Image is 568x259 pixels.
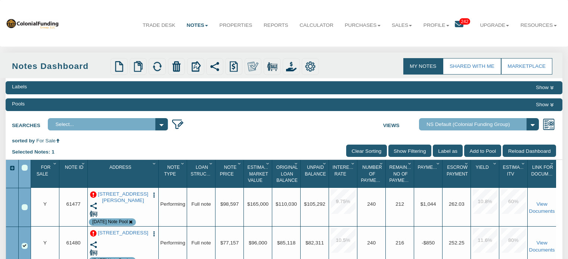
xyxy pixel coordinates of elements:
[236,160,243,167] div: Column Menu
[90,202,97,210] img: share.svg
[463,160,470,167] div: Column Menu
[277,240,295,246] span: $85,118
[209,61,220,72] img: share.svg
[501,162,527,185] div: Sort None
[331,189,356,214] div: 9.75
[459,18,470,25] span: 242
[449,240,465,246] span: 252.25
[208,160,215,167] div: Column Menu
[43,240,47,246] span: Y
[444,162,471,185] div: Sort None
[294,16,339,35] a: Calculator
[435,160,442,167] div: Column Menu
[66,201,81,207] span: 61477
[387,162,414,185] div: Sort None
[515,16,562,35] a: Resources
[501,189,526,214] div: 60.0
[229,61,239,72] img: history.png
[248,165,273,183] span: Estimated Market Value
[133,61,143,72] img: copy.png
[160,162,187,185] div: Note Type Sort None
[359,162,385,185] div: Sort None
[181,16,214,35] a: Notes
[114,61,124,72] img: new.png
[264,160,271,167] div: Column Menu
[152,61,162,72] img: refresh.png
[474,16,515,35] a: Upgrade
[191,165,219,176] span: Loan Structure
[214,16,258,35] a: Properties
[151,160,158,167] div: Column Menu
[339,16,386,35] a: Purchases
[533,100,556,109] button: Show
[330,162,357,185] div: Sort None
[274,162,300,185] div: Original Loan Balance Sort None
[247,201,269,207] span: $165,000
[361,165,385,183] span: Number Of Payments
[543,118,555,130] img: views.png
[160,201,185,207] span: Performing
[286,61,297,72] img: purchase_offer.png
[529,240,555,253] a: View Documents
[395,240,404,246] span: 216
[422,240,435,246] span: -$850
[444,162,471,185] div: Escrow Payment Sort None
[416,162,442,185] div: Payment(P&I) Sort None
[151,230,157,237] button: Press to open the note menu
[503,145,556,157] input: Reload Dashboard
[549,160,556,167] div: Column Menu
[406,160,413,167] div: Column Menu
[249,240,267,246] span: $96,000
[455,16,474,35] a: 242
[302,162,329,185] div: Sort None
[151,191,157,199] button: Press to open the note menu
[61,162,87,185] div: Note Id Sort None
[12,118,48,129] label: Searches
[189,162,215,185] div: Sort None
[529,162,556,185] div: Sort None
[321,160,328,167] div: Column Menu
[191,201,211,207] span: Full note
[12,138,35,143] span: sorted by
[476,165,489,170] span: Yield
[501,228,526,253] div: 80.0
[43,201,47,207] span: Y
[160,240,185,246] span: Performing
[305,165,326,176] span: Unpaid Balance
[383,118,419,129] label: Views
[164,165,180,176] span: Note Type
[331,228,356,253] div: 10.5
[90,249,97,256] img: for_sale.png
[420,201,436,207] span: $1,044
[217,162,243,185] div: Sort None
[520,160,527,167] div: Column Menu
[52,160,59,167] div: Column Menu
[346,145,387,157] input: Clear Sorting
[274,162,300,185] div: Sort None
[22,204,28,210] div: Row 1, Row Selection Checkbox
[389,165,415,183] span: Remaining No Of Payments
[12,60,108,72] div: Notes Dashboard
[503,165,529,176] span: Estimated Itv
[472,162,499,185] div: Sort None
[217,162,243,185] div: Note Price Sort None
[533,83,556,92] button: Show
[418,165,450,170] span: Payment(P&I)
[447,165,468,176] span: Escrow Payment
[473,189,497,214] div: 10.8
[258,16,294,35] a: Reports
[395,201,404,207] span: 212
[97,230,149,236] a: 2541 N Arlington Avenue, Indianapolis, IN, 46218
[386,16,418,35] a: Sales
[22,165,28,171] div: Select All
[109,165,131,170] span: Address
[418,16,455,35] a: Profile
[433,145,463,157] input: Label as
[171,118,184,130] img: edit_filter_icon.png
[32,162,59,185] div: For Sale Sort None
[191,240,211,246] span: Full note
[160,162,187,185] div: Sort None
[491,160,499,167] div: Column Menu
[189,162,215,185] div: Loan Structure Sort None
[305,240,324,246] span: $82,311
